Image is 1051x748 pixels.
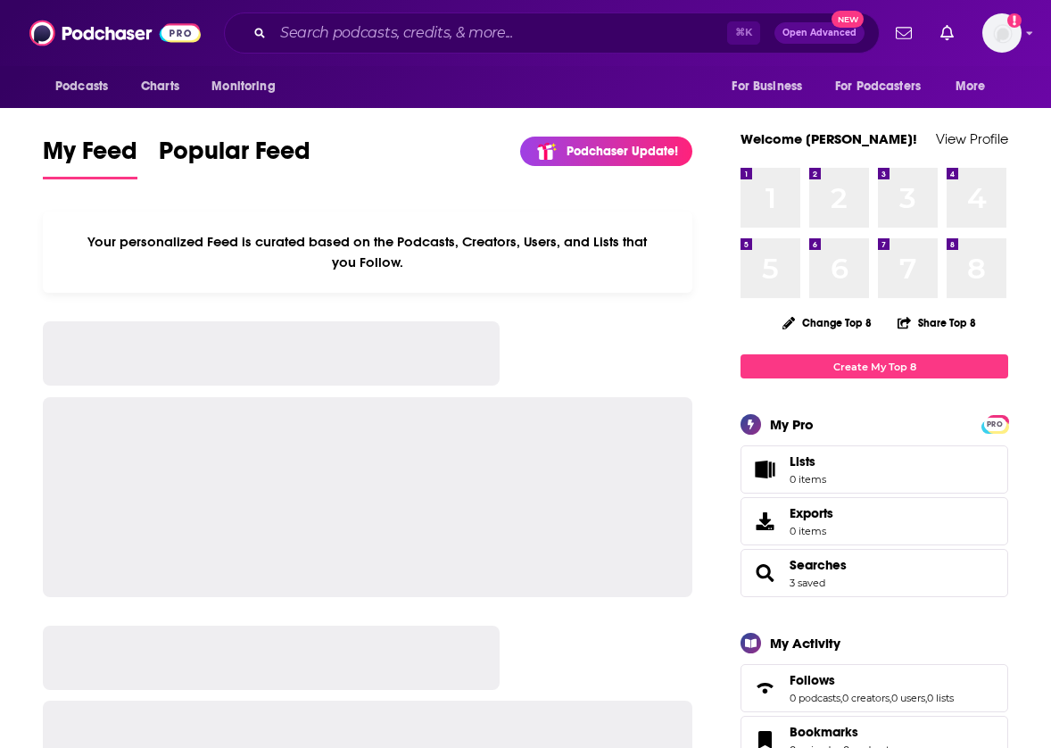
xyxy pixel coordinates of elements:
img: User Profile [982,13,1022,53]
div: My Pro [770,416,814,433]
svg: Add a profile image [1007,13,1022,28]
div: Search podcasts, credits, & more... [224,12,880,54]
span: Charts [141,74,179,99]
a: 0 creators [842,692,890,704]
a: Show notifications dropdown [889,18,919,48]
a: Searches [790,557,847,573]
span: Lists [790,453,826,470]
a: 0 users [891,692,925,704]
span: Searches [741,549,1008,597]
a: Welcome [PERSON_NAME]! [741,130,917,147]
a: PRO [984,417,1005,430]
span: Podcasts [55,74,108,99]
span: Monitoring [211,74,275,99]
span: New [832,11,864,28]
p: Podchaser Update! [567,144,678,159]
a: Bookmarks [790,724,894,740]
span: Lists [747,457,782,482]
button: open menu [199,70,298,104]
button: Change Top 8 [772,312,882,334]
button: Show profile menu [982,13,1022,53]
span: Lists [790,453,815,470]
div: My Activity [770,635,840,652]
span: For Business [732,74,802,99]
span: Bookmarks [790,724,858,740]
span: Open Advanced [782,29,857,37]
span: For Podcasters [835,74,921,99]
span: Follows [790,672,835,688]
span: More [956,74,986,99]
span: 0 items [790,525,833,537]
img: Podchaser - Follow, Share and Rate Podcasts [29,16,201,50]
span: ⌘ K [727,21,760,45]
span: , [890,692,891,704]
span: 0 items [790,473,826,486]
a: Follows [747,676,782,701]
button: Share Top 8 [897,305,977,340]
div: Your personalized Feed is curated based on the Podcasts, Creators, Users, and Lists that you Follow. [43,212,692,293]
span: My Feed [43,136,137,177]
a: 0 lists [927,692,954,704]
button: Open AdvancedNew [774,22,865,44]
button: open menu [943,70,1008,104]
span: , [925,692,927,704]
a: View Profile [936,130,1008,147]
span: Popular Feed [159,136,310,177]
span: Exports [790,505,833,521]
span: PRO [984,418,1005,431]
a: Lists [741,445,1008,494]
a: Exports [741,497,1008,545]
button: open menu [43,70,131,104]
a: Show notifications dropdown [933,18,961,48]
a: Popular Feed [159,136,310,179]
a: 0 podcasts [790,692,840,704]
a: Follows [790,672,954,688]
span: Logged in as bgast63 [982,13,1022,53]
a: My Feed [43,136,137,179]
span: Exports [747,509,782,534]
a: Searches [747,561,782,586]
a: Charts [129,70,190,104]
a: Create My Top 8 [741,354,1008,378]
a: 3 saved [790,577,825,589]
button: open menu [719,70,824,104]
button: open menu [823,70,947,104]
input: Search podcasts, credits, & more... [273,19,727,47]
span: , [840,692,842,704]
span: Follows [741,664,1008,712]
